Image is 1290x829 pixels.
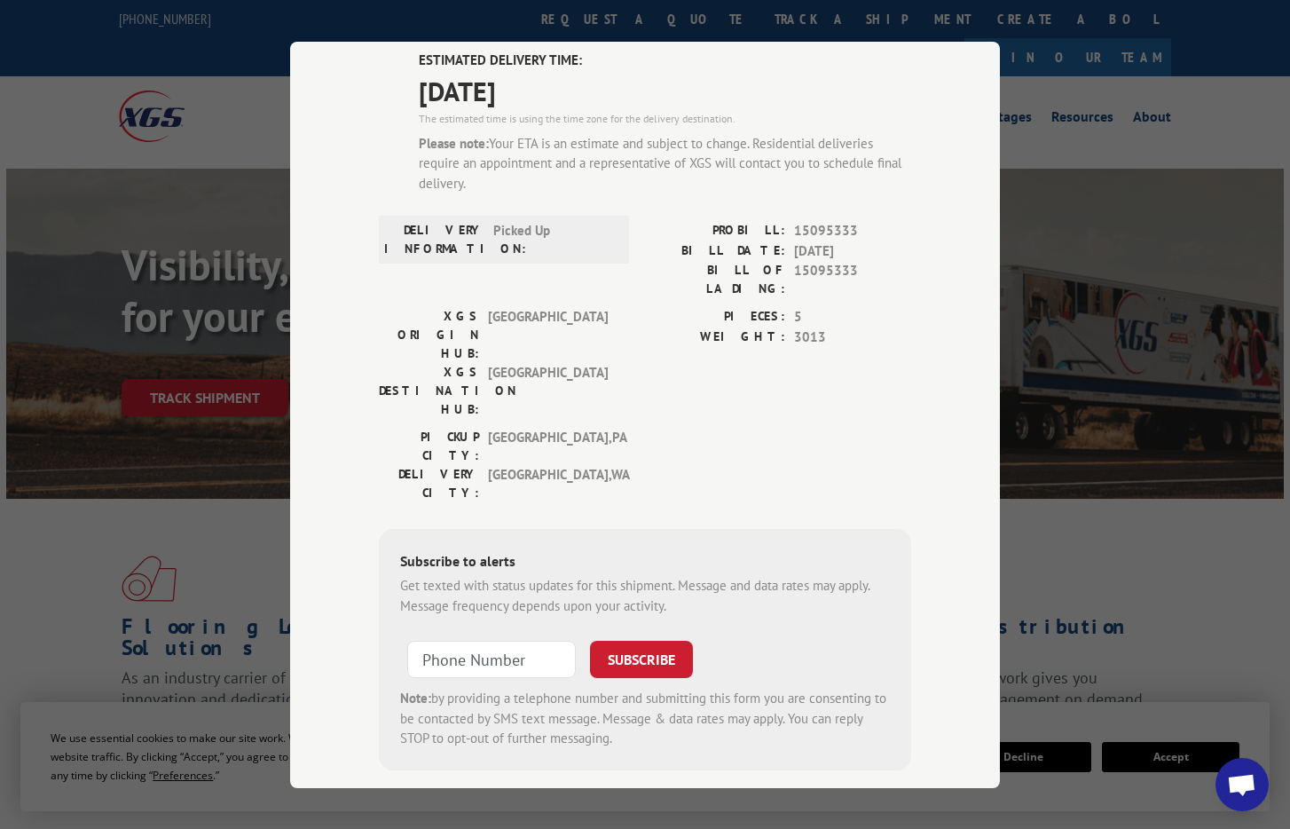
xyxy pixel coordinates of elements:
label: PIECES: [645,307,785,328]
div: by providing a telephone number and submitting this form you are consenting to be contacted by SM... [400,689,890,749]
span: [GEOGRAPHIC_DATA] , WA [488,465,608,502]
div: Your ETA is an estimate and subject to change. Residential deliveries require an appointment and ... [419,133,911,193]
div: Subscribe to alerts [400,550,890,576]
span: 15095333 [794,221,911,241]
span: Picked Up [493,221,613,258]
span: 15095333 [794,261,911,298]
label: XGS ORIGIN HUB: [379,307,479,363]
span: [GEOGRAPHIC_DATA] [488,363,608,419]
input: Phone Number [407,641,576,678]
label: BILL DATE: [645,241,785,261]
span: [GEOGRAPHIC_DATA] , PA [488,428,608,465]
span: 5 [794,307,911,328]
label: DELIVERY CITY: [379,465,479,502]
label: DELIVERY INFORMATION: [384,221,484,258]
div: Open chat [1215,758,1269,811]
strong: Note: [400,690,431,707]
span: [DATE] [794,241,911,261]
button: SUBSCRIBE [590,641,693,678]
label: XGS DESTINATION HUB: [379,363,479,419]
span: [GEOGRAPHIC_DATA] [488,307,608,363]
label: WEIGHT: [645,327,785,347]
div: Get texted with status updates for this shipment. Message and data rates may apply. Message frequ... [400,576,890,616]
label: BILL OF LADING: [645,261,785,298]
label: ESTIMATED DELIVERY TIME: [419,51,911,71]
label: PICKUP CITY: [379,428,479,465]
div: The estimated time is using the time zone for the delivery destination. [419,110,911,126]
span: 3013 [794,327,911,347]
span: [DATE] [419,70,911,110]
label: PROBILL: [645,221,785,241]
strong: Please note: [419,134,489,151]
